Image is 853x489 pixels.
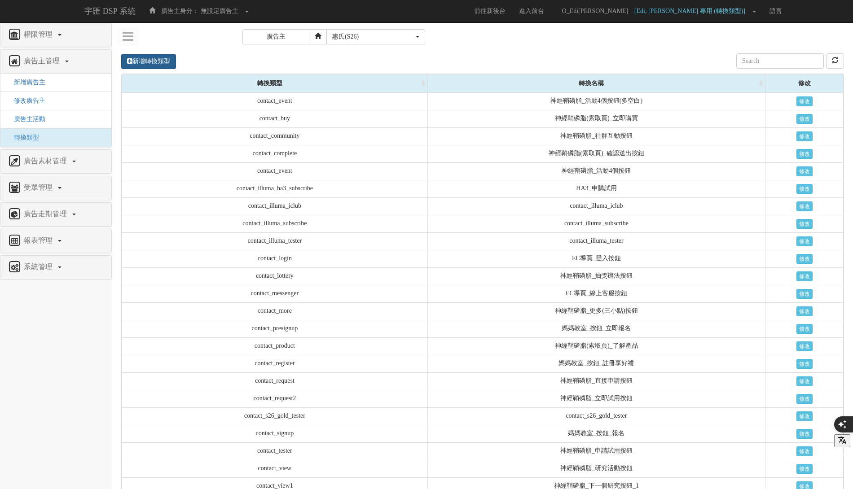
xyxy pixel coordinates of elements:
[427,197,765,215] td: contact_illuma_iclub
[826,53,844,69] button: refresh
[427,460,765,477] td: 神經鞘磷脂_研究活動按鈕
[427,425,765,442] td: 媽媽教室_按鈕_報名
[7,54,105,69] a: 廣告主管理
[122,442,428,460] td: contact_tester
[122,232,428,250] td: contact_illuma_tester
[796,184,813,194] a: 修改
[796,464,813,474] a: 修改
[7,154,105,169] a: 廣告素材管理
[122,285,428,302] td: contact_messenger
[122,267,428,285] td: contact_lottery
[796,341,813,351] a: 修改
[122,92,428,110] td: contact_event
[427,407,765,425] td: contact_s26_gold_tester
[122,302,428,320] td: contact_more
[122,110,428,127] td: contact_buy
[796,96,813,106] a: 修改
[122,197,428,215] td: contact_illuma_iclub
[427,442,765,460] td: 神經鞘磷脂_申請試用按鈕
[427,250,765,267] td: EC導頁_登入按鈕
[7,28,105,42] a: 權限管理
[427,355,765,372] td: 媽媽教室_按鈕_註冊享好禮
[796,254,813,264] a: 修改
[427,372,765,390] td: 神經鞘磷脂_直接申請按鈕
[201,8,238,14] span: 無設定廣告主
[122,337,428,355] td: contact_product
[22,210,71,218] span: 廣告走期管理
[7,116,45,122] a: 廣告主活動
[427,285,765,302] td: EC導頁_線上客服按鈕
[22,236,57,244] span: 報表管理
[765,74,843,92] div: 修改
[796,446,813,456] a: 修改
[427,127,765,145] td: 神經鞘磷脂_社群互動按鈕
[122,390,428,407] td: contact_request2
[796,131,813,141] a: 修改
[736,53,824,69] input: Search
[427,110,765,127] td: 神經鞘磷脂(索取頁)_立即購買
[634,8,750,14] span: [Edi, [PERSON_NAME] 專用 (轉換類型)]
[22,31,57,38] span: 權限管理
[796,324,813,334] a: 修改
[796,289,813,299] a: 修改
[796,359,813,369] a: 修改
[427,92,765,110] td: 神經鞘磷脂_活動4個按鈕(多空白)
[558,8,633,14] span: O_Edi[PERSON_NAME]
[22,57,64,65] span: 廣告主管理
[796,271,813,281] a: 修改
[427,337,765,355] td: 神經鞘磷脂(索取頁)_了解產品
[122,372,428,390] td: contact_request
[161,8,199,14] span: 廣告主身分：
[22,263,57,271] span: 系統管理
[7,207,105,222] a: 廣告走期管理
[122,127,428,145] td: contact_community
[326,29,425,44] button: 惠氏(S26)
[427,145,765,162] td: 神經鞘磷脂(索取頁)_確認送出按鈕
[796,201,813,211] a: 修改
[427,320,765,337] td: 媽媽教室_按鈕_立即報名
[796,236,813,246] a: 修改
[122,250,428,267] td: contact_login
[796,411,813,421] a: 修改
[22,157,71,165] span: 廣告素材管理
[122,180,428,197] td: contact_illuma_ha3_subscribe
[122,425,428,442] td: contact_signup
[122,355,428,372] td: contact_register
[122,407,428,425] td: contact_s26_gold_tester
[427,302,765,320] td: 神經鞘磷脂_更多(三小點)按鈕
[796,376,813,386] a: 修改
[122,215,428,232] td: contact_illuma_subscribe
[122,145,428,162] td: contact_complete
[7,234,105,248] a: 報表管理
[796,306,813,316] a: 修改
[796,166,813,176] a: 修改
[427,232,765,250] td: contact_illuma_tester
[796,394,813,404] a: 修改
[7,134,39,141] a: 轉換類型
[121,54,176,69] a: 新增轉換類型
[427,267,765,285] td: 神經鞘磷脂_抽獎辦法按鈕
[7,97,45,104] a: 修改廣告主
[427,215,765,232] td: contact_illuma_subscribe
[796,149,813,159] a: 修改
[427,162,765,180] td: 神經鞘磷脂_活動4個按鈕
[427,180,765,197] td: HA3_申購試用
[428,74,765,92] div: 轉換名稱
[7,181,105,195] a: 受眾管理
[7,79,45,86] a: 新增廣告主
[427,390,765,407] td: 神經鞘磷脂_立即試用按鈕
[22,183,57,191] span: 受眾管理
[122,460,428,477] td: contact_view
[122,162,428,180] td: contact_event
[7,260,105,275] a: 系統管理
[332,32,414,41] div: 惠氏(S26)
[796,219,813,229] a: 修改
[122,74,427,92] div: 轉換類型
[796,429,813,439] a: 修改
[796,114,813,124] a: 修改
[122,320,428,337] td: contact_presignup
